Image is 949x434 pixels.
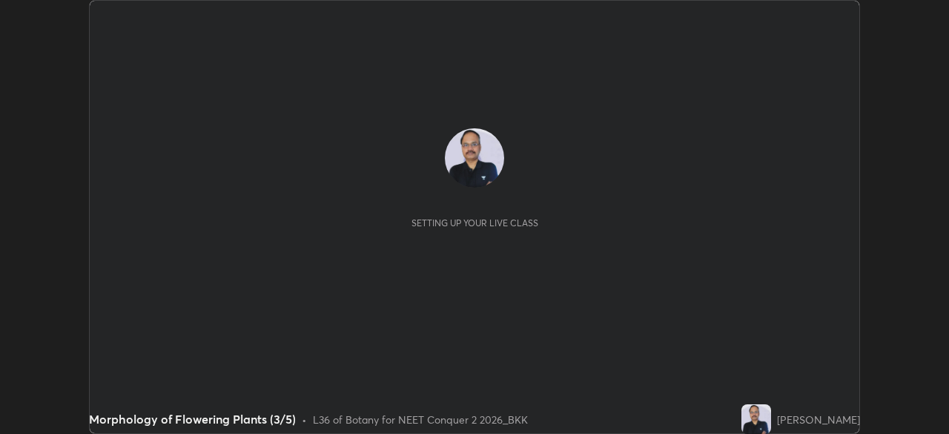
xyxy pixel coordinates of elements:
div: Setting up your live class [411,217,538,228]
div: • [302,412,307,427]
div: Morphology of Flowering Plants (3/5) [89,410,296,428]
img: c22f2f72b68d4e3d9e23a0c2e36e7e3d.jpg [741,404,771,434]
div: [PERSON_NAME] [777,412,860,427]
img: c22f2f72b68d4e3d9e23a0c2e36e7e3d.jpg [445,128,504,188]
div: L36 of Botany for NEET Conquer 2 2026_BKK [313,412,528,427]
